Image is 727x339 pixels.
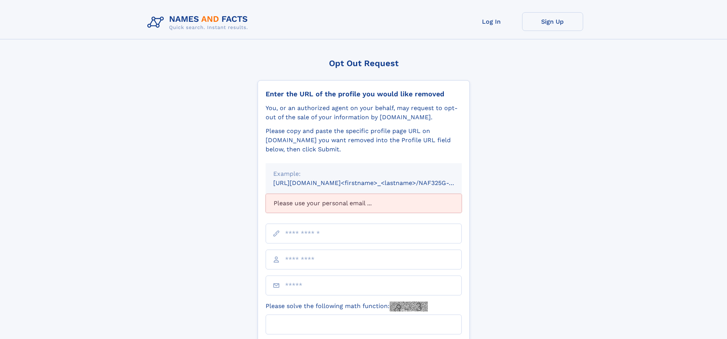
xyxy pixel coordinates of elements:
div: Example: [273,169,454,178]
a: Sign Up [522,12,583,31]
div: Opt Out Request [258,58,470,68]
img: Logo Names and Facts [144,12,254,33]
small: [URL][DOMAIN_NAME]<firstname>_<lastname>/NAF325G-xxxxxxxx [273,179,476,187]
a: Log In [461,12,522,31]
div: Enter the URL of the profile you would like removed [266,90,462,98]
div: Please copy and paste the specific profile page URL on [DOMAIN_NAME] you want removed into the Pr... [266,127,462,154]
label: Please solve the following math function: [266,302,428,311]
div: You, or an authorized agent on your behalf, may request to opt-out of the sale of your informatio... [266,104,462,122]
div: Please use your personal email ... [266,194,462,213]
